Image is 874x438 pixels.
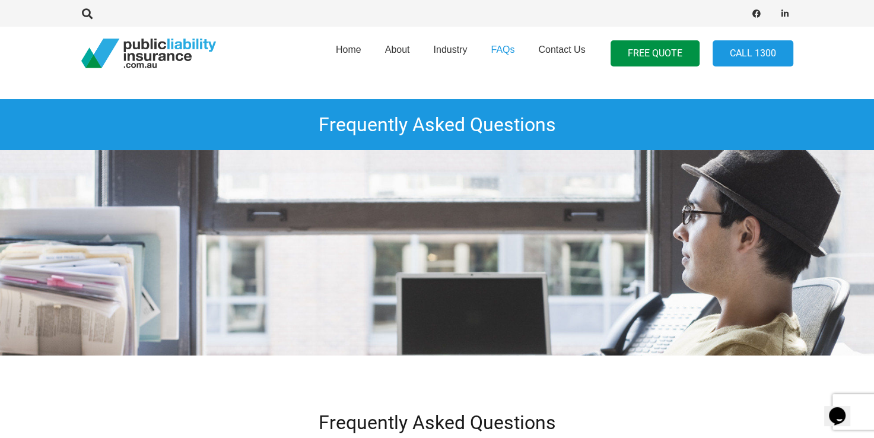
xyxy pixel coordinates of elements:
[385,45,410,55] span: About
[324,23,373,84] a: Home
[479,23,526,84] a: FAQs
[373,23,422,84] a: About
[421,23,479,84] a: Industry
[713,40,793,67] a: Call 1300
[81,39,216,68] a: pli_logotransparent
[824,391,862,426] iframe: chat widget
[76,8,100,19] a: Search
[433,45,467,55] span: Industry
[611,40,700,67] a: FREE QUOTE
[538,45,585,55] span: Contact Us
[526,23,597,84] a: Contact Us
[81,411,793,434] h2: Frequently Asked Questions
[777,5,793,22] a: LinkedIn
[336,45,361,55] span: Home
[491,45,514,55] span: FAQs
[748,5,765,22] a: Facebook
